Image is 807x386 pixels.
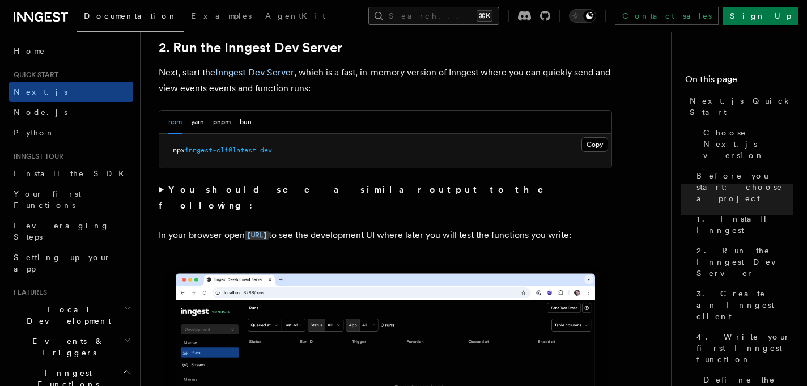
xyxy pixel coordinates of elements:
a: Python [9,122,133,143]
a: Sign Up [723,7,798,25]
a: Leveraging Steps [9,215,133,247]
span: Events & Triggers [9,336,124,358]
span: npx [173,146,185,154]
button: npm [168,111,182,134]
a: 1. Install Inngest [692,209,793,240]
span: inngest-cli@latest [185,146,256,154]
span: Choose Next.js version [703,127,793,161]
span: 3. Create an Inngest client [696,288,793,322]
button: Local Development [9,299,133,331]
a: 3. Create an Inngest client [692,283,793,326]
a: Setting up your app [9,247,133,279]
a: Node.js [9,102,133,122]
a: Next.js Quick Start [685,91,793,122]
a: Install the SDK [9,163,133,184]
span: 2. Run the Inngest Dev Server [696,245,793,279]
span: Quick start [9,70,58,79]
span: AgentKit [265,11,325,20]
a: Documentation [77,3,184,32]
span: Local Development [9,304,124,326]
button: Toggle dark mode [569,9,596,23]
span: Inngest tour [9,152,63,161]
span: Documentation [84,11,177,20]
h4: On this page [685,73,793,91]
a: Choose Next.js version [699,122,793,166]
a: 2. Run the Inngest Dev Server [692,240,793,283]
summary: You should see a similar output to the following: [159,182,612,214]
button: Events & Triggers [9,331,133,363]
span: Your first Functions [14,189,81,210]
a: AgentKit [258,3,332,31]
p: In your browser open to see the development UI where later you will test the functions you write: [159,227,612,244]
button: Search...⌘K [368,7,499,25]
button: bun [240,111,252,134]
a: 2. Run the Inngest Dev Server [159,40,342,56]
span: Examples [191,11,252,20]
button: Copy [581,137,608,152]
a: 4. Write your first Inngest function [692,326,793,370]
p: Next, start the , which is a fast, in-memory version of Inngest where you can quickly send and vi... [159,65,612,96]
a: [URL] [245,230,269,240]
span: Next.js [14,87,67,96]
span: Python [14,128,55,137]
span: 4. Write your first Inngest function [696,331,793,365]
a: Inngest Dev Server [215,67,294,78]
span: Install the SDK [14,169,131,178]
span: Node.js [14,108,67,117]
strong: You should see a similar output to the following: [159,184,559,211]
span: Home [14,45,45,57]
a: Examples [184,3,258,31]
kbd: ⌘K [477,10,492,22]
button: pnpm [213,111,231,134]
span: Features [9,288,47,297]
span: dev [260,146,272,154]
a: Before you start: choose a project [692,166,793,209]
button: yarn [191,111,204,134]
span: Before you start: choose a project [696,170,793,204]
code: [URL] [245,231,269,240]
a: Contact sales [615,7,719,25]
a: Next.js [9,82,133,102]
a: Your first Functions [9,184,133,215]
span: Setting up your app [14,253,111,273]
span: 1. Install Inngest [696,213,793,236]
span: Leveraging Steps [14,221,109,241]
a: Home [9,41,133,61]
span: Next.js Quick Start [690,95,793,118]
